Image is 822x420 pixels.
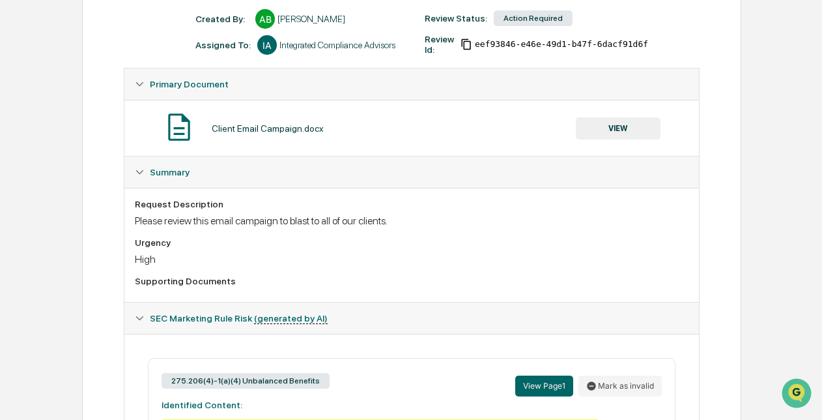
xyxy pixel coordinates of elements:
span: Attestations [107,164,162,177]
div: Urgency [135,237,688,248]
div: Review Status: [425,13,487,23]
span: Data Lookup [26,188,82,202]
span: Copy Id [461,38,472,50]
div: Action Required [494,10,573,26]
a: 🗄️Attestations [89,158,167,182]
a: 🔎Data Lookup [8,183,87,207]
div: Assigned To: [195,40,251,50]
div: 🖐️ [13,165,23,175]
div: SEC Marketing Rule Risk (generated by AI) [124,303,698,334]
div: Supporting Documents [135,276,688,286]
div: AB [255,9,275,29]
img: 1746055101610-c473b297-6a78-478c-a979-82029cc54cd1 [13,99,36,123]
div: IA [257,35,277,55]
div: Start new chat [44,99,214,112]
div: Client Email Campaign.docx [212,123,324,134]
iframe: Open customer support [780,377,815,412]
span: Pylon [130,220,158,230]
div: Primary Document [124,100,698,156]
div: Review Id: [425,34,454,55]
div: Primary Document [124,68,698,100]
button: Mark as invalid [578,376,662,397]
div: Integrated Compliance Advisors [279,40,395,50]
div: Please review this email campaign to blast to all of our clients. [135,215,688,227]
button: View Page1 [515,376,573,397]
p: How can we help? [13,27,237,48]
div: Created By: ‎ ‎ [195,14,249,24]
div: 🗄️ [94,165,105,175]
div: Summary [124,188,698,302]
strong: Identified Content: [162,400,242,410]
div: Request Description [135,199,688,209]
span: Preclearance [26,164,84,177]
button: Start new chat [221,103,237,119]
input: Clear [34,59,215,72]
div: 🔎 [13,190,23,200]
div: High [135,253,688,265]
u: (generated by AI) [254,313,328,324]
div: Summary [124,157,698,188]
a: 🖐️Preclearance [8,158,89,182]
span: eef93846-e46e-49d1-b47f-6dacf91d6f97 [475,39,659,50]
div: 275.206(4)-1(a)(4) Unbalanced Benefits [162,373,330,389]
span: Primary Document [150,79,229,89]
a: Powered byPylon [92,220,158,230]
span: SEC Marketing Rule Risk [150,313,328,323]
button: VIEW [576,117,660,140]
div: We're available if you need us! [44,112,165,123]
div: [PERSON_NAME] [277,14,345,24]
img: Document Icon [163,111,195,143]
span: Summary [150,167,190,177]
